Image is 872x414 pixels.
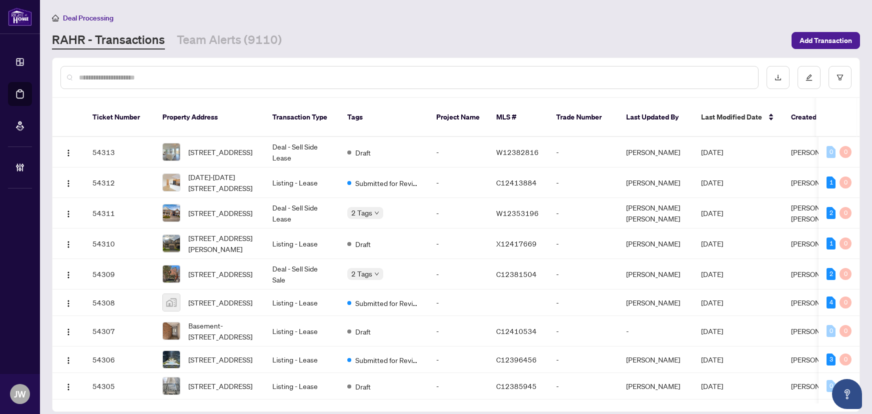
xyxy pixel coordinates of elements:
button: Logo [60,378,76,394]
span: [STREET_ADDRESS] [188,146,252,157]
span: download [775,74,782,81]
td: - [428,167,488,198]
img: thumbnail-img [163,235,180,252]
span: [PERSON_NAME] [791,178,845,187]
span: [PERSON_NAME] [791,239,845,248]
span: X12417669 [496,239,537,248]
img: thumbnail-img [163,174,180,191]
img: thumbnail-img [163,294,180,311]
span: C12413884 [496,178,537,187]
td: - [548,167,618,198]
div: 0 [827,380,836,392]
div: 2 [827,207,836,219]
span: C12396456 [496,355,537,364]
td: - [548,373,618,399]
span: Draft [355,326,371,337]
img: Logo [64,383,72,391]
span: W12382816 [496,147,539,156]
span: [PERSON_NAME] [791,147,845,156]
img: logo [8,7,32,26]
span: [STREET_ADDRESS][PERSON_NAME] [188,232,256,254]
a: Team Alerts (9110) [177,31,282,49]
td: - [428,346,488,373]
span: [DATE] [701,298,723,307]
td: 54312 [84,167,154,198]
td: Listing - Lease [264,346,339,373]
td: [PERSON_NAME] [618,346,693,373]
span: 2 Tags [351,207,372,218]
span: [STREET_ADDRESS] [188,207,252,218]
img: Logo [64,210,72,218]
td: - [428,137,488,167]
button: Logo [60,294,76,310]
span: [DATE] [701,381,723,390]
td: 54306 [84,346,154,373]
img: thumbnail-img [163,322,180,339]
span: [DATE] [701,355,723,364]
span: C12410534 [496,326,537,335]
div: 3 [827,353,836,365]
span: Draft [355,147,371,158]
button: Logo [60,174,76,190]
td: - [548,198,618,228]
td: 54309 [84,259,154,289]
span: [DATE] [701,239,723,248]
span: [DATE] [701,326,723,335]
td: - [428,289,488,316]
button: Logo [60,323,76,339]
td: Listing - Lease [264,373,339,399]
td: Listing - Lease [264,228,339,259]
span: [STREET_ADDRESS] [188,354,252,365]
img: thumbnail-img [163,265,180,282]
th: Ticket Number [84,98,154,137]
button: edit [798,66,821,89]
span: [DATE] [701,178,723,187]
button: Open asap [832,379,862,409]
td: [PERSON_NAME] [PERSON_NAME] [618,198,693,228]
td: - [548,289,618,316]
div: 1 [827,237,836,249]
td: - [428,259,488,289]
span: [PERSON_NAME] [791,326,845,335]
div: 0 [840,325,852,337]
td: 54313 [84,137,154,167]
th: Tags [339,98,428,137]
span: Basement-[STREET_ADDRESS] [188,320,256,342]
span: Last Modified Date [701,111,762,122]
span: [DATE]-[DATE][STREET_ADDRESS] [188,171,256,193]
td: - [428,198,488,228]
th: Transaction Type [264,98,339,137]
td: 54310 [84,228,154,259]
img: thumbnail-img [163,204,180,221]
div: 2 [827,268,836,280]
span: down [374,210,379,215]
span: Add Transaction [800,32,852,48]
span: C12381504 [496,269,537,278]
span: Submitted for Review [355,177,420,188]
div: 0 [840,353,852,365]
td: - [548,316,618,346]
img: Logo [64,328,72,336]
td: 54307 [84,316,154,346]
td: Deal - Sell Side Sale [264,259,339,289]
img: thumbnail-img [163,351,180,368]
th: Created By [783,98,843,137]
img: thumbnail-img [163,377,180,394]
img: Logo [64,240,72,248]
span: [STREET_ADDRESS] [188,268,252,279]
span: W12353196 [496,208,539,217]
img: Logo [64,299,72,307]
span: edit [806,74,813,81]
td: - [548,346,618,373]
td: [PERSON_NAME] [618,228,693,259]
td: [PERSON_NAME] [618,259,693,289]
th: Project Name [428,98,488,137]
button: filter [829,66,852,89]
div: 0 [827,146,836,158]
button: Logo [60,266,76,282]
span: Submitted for Review [355,354,420,365]
td: [PERSON_NAME] [618,373,693,399]
div: 1 [827,176,836,188]
img: Logo [64,356,72,364]
div: 0 [840,237,852,249]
